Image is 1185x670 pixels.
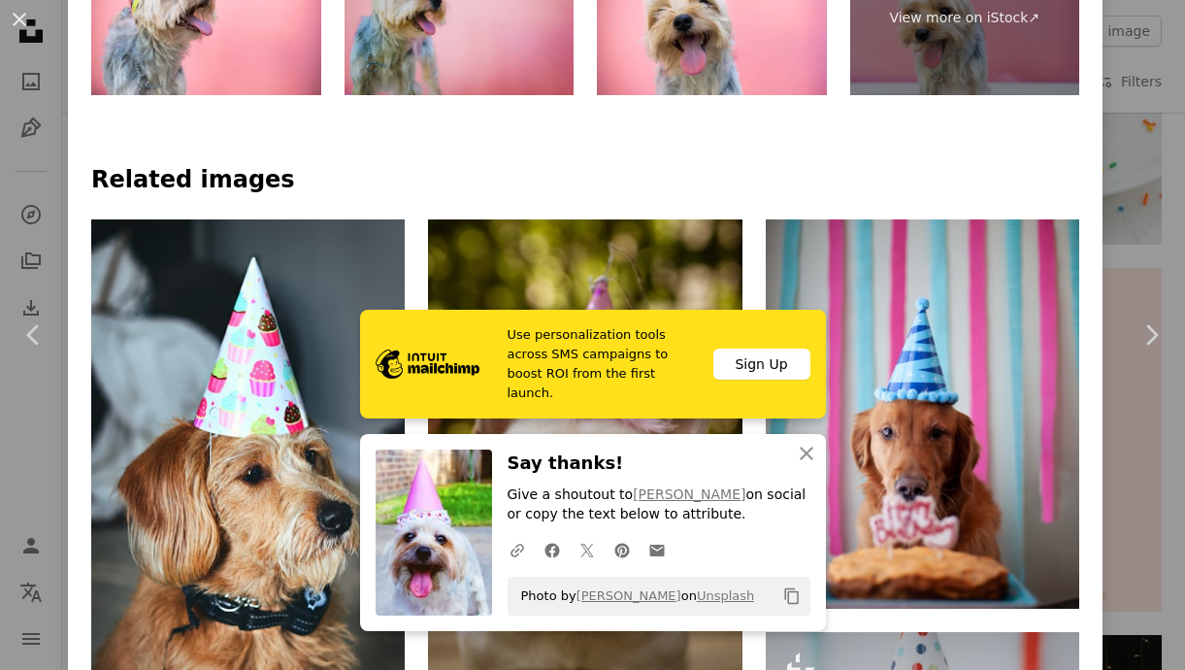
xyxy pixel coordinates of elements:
div: Sign Up [713,349,810,380]
h3: Say thanks! [508,450,810,478]
a: Share on Pinterest [605,530,640,569]
a: Share on Twitter [570,530,605,569]
img: file-1690386555781-336d1949dad1image [376,350,479,379]
a: Unsplash [697,588,754,603]
a: Next [1117,242,1185,428]
a: Share over email [640,530,675,569]
a: [PERSON_NAME] [633,486,745,502]
a: Use personalization tools across SMS campaigns to boost ROI from the first launch.Sign Up [360,310,826,419]
img: brown short coated dog wearing blue and white striped hat [766,219,1079,610]
p: Give a shoutout to on social or copy the text below to attribute. [508,486,810,524]
button: Copy to clipboard [775,580,808,613]
span: Use personalization tools across SMS campaigns to boost ROI from the first launch. [508,325,698,403]
a: Share on Facebook [535,530,570,569]
h4: Related images [91,165,1079,196]
span: Photo by on [511,581,755,612]
a: medium-coated brown dog wearing party hat [91,446,405,463]
a: brown short coated dog wearing blue and white striped hat [766,405,1079,422]
a: [PERSON_NAME] [576,588,681,603]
